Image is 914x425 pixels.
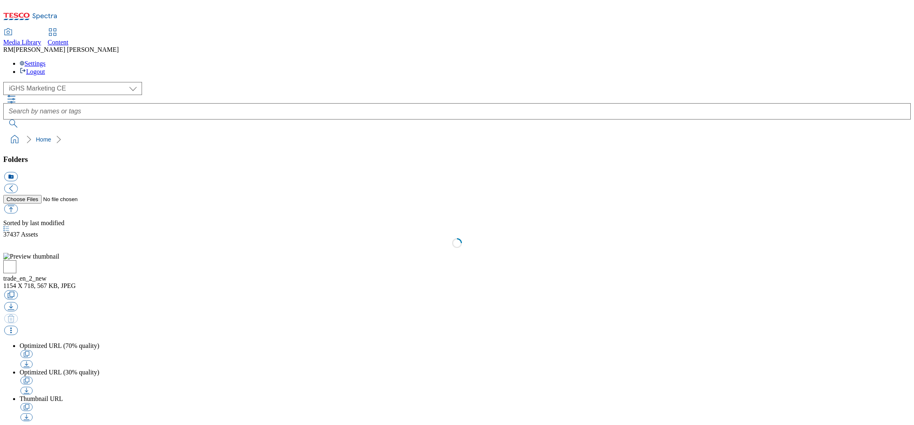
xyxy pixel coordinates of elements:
a: Home [36,136,51,143]
span: Optimized URL (70% quality) [20,342,99,349]
nav: breadcrumb [3,132,911,147]
div: trade_en_2_new [3,275,911,282]
input: Search by names or tags [3,103,911,120]
span: Sorted by last modified [3,219,64,226]
div: 1154 X 718, 567 KB, JPEG [3,282,911,290]
span: 37437 [3,231,21,238]
a: Settings [20,60,46,67]
span: Content [48,39,69,46]
a: home [8,133,21,146]
h3: Folders [3,155,911,164]
a: Logout [20,68,45,75]
a: Media Library [3,29,41,46]
span: Optimized URL (30% quality) [20,369,99,376]
span: Media Library [3,39,41,46]
span: RM [3,46,13,53]
span: Thumbnail URL [20,395,63,402]
a: Content [48,29,69,46]
img: Preview thumbnail [3,253,59,260]
span: [PERSON_NAME] [PERSON_NAME] [13,46,119,53]
span: Assets [3,231,38,238]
